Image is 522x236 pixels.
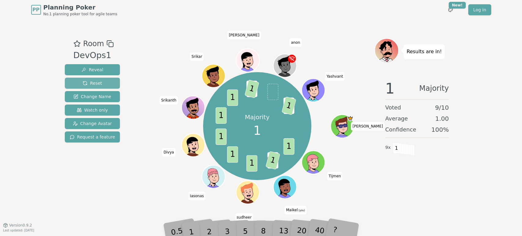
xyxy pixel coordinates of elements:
a: PPPlanning PokerNo.1 planning poker tool for agile teams [31,3,117,17]
span: Majority [419,81,449,96]
span: 1 [244,79,259,98]
span: Reset [83,80,102,86]
span: Click to change your name [160,96,178,105]
span: 1 [385,81,395,96]
p: Majority [245,113,270,121]
span: Click to change your name [289,38,302,46]
span: Planning Poker [43,3,117,12]
span: Change Name [73,94,111,100]
div: New! [449,2,466,9]
div: DevOps1 [73,49,114,62]
span: (you) [298,209,305,212]
button: Request a feature [65,131,120,142]
button: Reveal [65,64,120,75]
span: 1.00 [435,114,449,123]
span: 1 [216,107,227,124]
span: Watch only [77,107,108,113]
button: New! [445,4,456,15]
span: 1 [283,138,294,155]
button: Click to change your avatar [274,176,296,197]
span: Click to change your name [188,191,205,200]
span: Click to change your name [227,31,261,39]
span: 1 [216,128,227,145]
span: Martin is the host [347,115,353,121]
span: Last updated: [DATE] [3,229,34,232]
span: 1 [246,155,257,172]
a: Log in [468,4,491,15]
span: 9 x [385,144,391,151]
span: Version 0.9.2 [9,223,32,228]
span: Average [385,114,408,123]
p: Results are in! [407,47,442,56]
span: 1 [253,121,261,140]
span: Change Avatar [73,120,112,127]
span: 9 / 10 [435,103,449,112]
span: Room [83,38,104,49]
span: Confidence [385,125,416,134]
span: Reveal [81,67,103,73]
button: Reset [65,78,120,89]
button: Change Avatar [65,118,120,129]
button: Change Name [65,91,120,102]
span: 1 [227,90,238,106]
span: 100 % [431,125,449,134]
span: Click to change your name [190,52,204,61]
span: Voted [385,103,401,112]
span: Click to change your name [327,172,342,180]
span: Click to change your name [284,206,306,214]
span: Click to change your name [325,72,345,81]
span: 1 [227,146,238,163]
button: Add as favourite [73,38,81,49]
span: PP [32,6,39,13]
span: No.1 planning poker tool for agile teams [43,12,117,17]
span: Click to change your name [351,122,385,131]
span: 1 [281,97,296,115]
span: Click to change your name [162,148,176,156]
span: Request a feature [70,134,115,140]
span: 1 [393,143,400,153]
button: Version0.9.2 [3,223,32,228]
span: 1 [265,151,280,170]
button: Watch only [65,105,120,116]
